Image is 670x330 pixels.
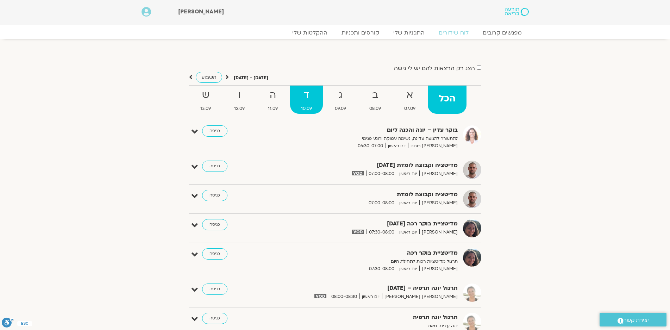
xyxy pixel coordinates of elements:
p: תרגול מדיטציות רכות לתחילת היום [285,258,458,265]
a: כניסה [202,248,227,260]
span: 08:00-08:30 [329,293,359,300]
img: vodicon [314,294,326,298]
a: כניסה [202,125,227,137]
span: יום ראשון [397,199,419,207]
a: ה11.09 [257,86,289,114]
span: יום ראשון [397,265,419,273]
img: vodicon [352,230,364,234]
strong: מדיטציית בוקר רכה [285,248,458,258]
span: יום ראשון [359,293,382,300]
span: השבוע [201,74,217,81]
span: 07:30-08:00 [367,229,397,236]
a: ד10.09 [290,86,323,114]
strong: א [393,87,426,103]
span: 08.09 [358,105,392,112]
label: הצג רק הרצאות להם יש לי גישה [394,65,475,71]
img: vodicon [352,171,363,175]
p: יוגה עדינה מאוד [285,322,458,330]
strong: בוקר עדין – יוגה והכנה ליום [285,125,458,135]
span: [PERSON_NAME] [419,265,458,273]
a: כניסה [202,313,227,324]
strong: ש [190,87,222,103]
a: א07.09 [393,86,426,114]
a: מפגשים קרובים [476,29,529,36]
a: קורסים ותכניות [334,29,386,36]
strong: ו [223,87,256,103]
span: [PERSON_NAME] [419,199,458,207]
span: 11.09 [257,105,289,112]
span: 07.09 [393,105,426,112]
strong: ב [358,87,392,103]
span: 12.09 [223,105,256,112]
span: יום ראשון [397,170,419,178]
strong: תרגול יוגה תרפיה [285,313,458,322]
span: [PERSON_NAME] [178,8,224,15]
a: ב08.09 [358,86,392,114]
a: כניסה [202,161,227,172]
a: ש13.09 [190,86,222,114]
strong: ג [324,87,357,103]
span: [PERSON_NAME] רוחם [408,142,458,150]
strong: ה [257,87,289,103]
span: 07:00-08:00 [366,170,397,178]
a: לוח שידורים [432,29,476,36]
strong: מדיטציה וקבוצה לומדת [285,190,458,199]
a: ו12.09 [223,86,256,114]
a: ההקלטות שלי [285,29,334,36]
p: [DATE] - [DATE] [234,74,268,82]
strong: הכל [428,91,467,107]
nav: Menu [142,29,529,36]
span: יצירת קשר [624,316,649,325]
strong: מדיטציית בוקר רכה [DATE] [285,219,458,229]
span: יום ראשון [397,229,419,236]
span: יום ראשון [386,142,408,150]
a: התכניות שלי [386,29,432,36]
span: [PERSON_NAME] [PERSON_NAME] [382,293,458,300]
p: להתעורר לתנועה עדינה, נשימה עמוקה ורוגע פנימי [285,135,458,142]
span: 10.09 [290,105,323,112]
span: 07:00-08:00 [366,199,397,207]
span: 13.09 [190,105,222,112]
span: 06:30-07:00 [355,142,386,150]
a: יצירת קשר [600,313,666,326]
span: 09.09 [324,105,357,112]
a: הכל [428,86,467,114]
span: 07:30-08:00 [367,265,397,273]
strong: מדיטציה וקבוצה לומדת [DATE] [285,161,458,170]
span: [PERSON_NAME] [419,170,458,178]
a: כניסה [202,190,227,201]
span: [PERSON_NAME] [419,229,458,236]
a: כניסה [202,284,227,295]
strong: תרגול יוגה תרפיה – [DATE] [285,284,458,293]
a: ג09.09 [324,86,357,114]
a: כניסה [202,219,227,230]
a: השבוע [196,72,222,83]
strong: ד [290,87,323,103]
